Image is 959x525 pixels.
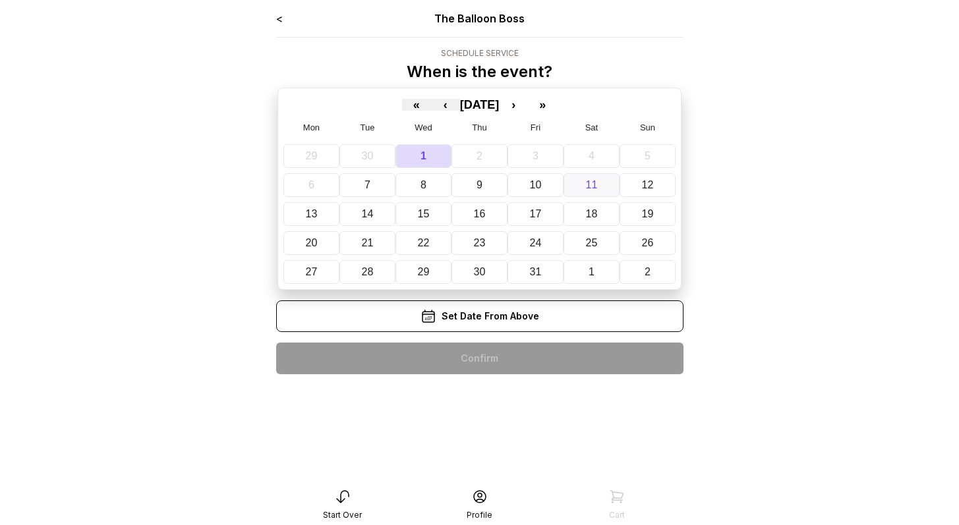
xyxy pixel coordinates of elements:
button: October 27, 2025 [283,260,339,284]
button: October 3, 2025 [508,144,564,168]
button: September 30, 2025 [339,144,395,168]
abbr: October 11, 2025 [586,179,598,190]
button: » [528,99,557,111]
abbr: October 30, 2025 [474,266,486,277]
button: October 2, 2025 [451,144,508,168]
abbr: October 1, 2025 [421,150,426,161]
button: « [402,99,431,111]
button: October 7, 2025 [339,173,395,197]
button: September 29, 2025 [283,144,339,168]
button: November 2, 2025 [620,260,676,284]
div: Start Over [323,510,362,520]
abbr: October 23, 2025 [474,237,486,248]
abbr: October 9, 2025 [477,179,482,190]
button: October 10, 2025 [508,173,564,197]
abbr: October 10, 2025 [530,179,542,190]
abbr: October 4, 2025 [589,150,595,161]
button: ‹ [431,99,460,111]
abbr: October 19, 2025 [642,208,654,219]
button: [DATE] [460,99,500,111]
abbr: October 31, 2025 [530,266,542,277]
abbr: October 15, 2025 [418,208,430,219]
div: The Balloon Boss [357,11,602,26]
abbr: October 28, 2025 [362,266,374,277]
button: October 1, 2025 [395,144,451,168]
button: October 23, 2025 [451,231,508,255]
button: October 29, 2025 [395,260,451,284]
abbr: November 1, 2025 [589,266,595,277]
div: Profile [467,510,492,520]
abbr: October 5, 2025 [645,150,651,161]
button: October 19, 2025 [620,202,676,226]
button: October 17, 2025 [508,202,564,226]
abbr: Friday [531,123,540,132]
abbr: October 24, 2025 [530,237,542,248]
abbr: October 16, 2025 [474,208,486,219]
button: › [499,99,528,111]
button: October 31, 2025 [508,260,564,284]
abbr: October 2, 2025 [477,150,482,161]
div: Schedule Service [407,48,552,59]
div: Set Date From Above [276,300,683,332]
button: November 1, 2025 [564,260,620,284]
button: October 18, 2025 [564,202,620,226]
abbr: Sunday [640,123,655,132]
abbr: October 14, 2025 [362,208,374,219]
button: October 22, 2025 [395,231,451,255]
button: October 25, 2025 [564,231,620,255]
abbr: Monday [303,123,320,132]
button: October 9, 2025 [451,173,508,197]
button: October 11, 2025 [564,173,620,197]
abbr: October 27, 2025 [306,266,318,277]
abbr: October 21, 2025 [362,237,374,248]
button: October 6, 2025 [283,173,339,197]
abbr: October 12, 2025 [642,179,654,190]
abbr: Tuesday [360,123,374,132]
abbr: Thursday [472,123,486,132]
abbr: October 22, 2025 [418,237,430,248]
div: Cart [609,510,625,520]
button: October 24, 2025 [508,231,564,255]
abbr: October 3, 2025 [533,150,538,161]
button: October 12, 2025 [620,173,676,197]
abbr: October 8, 2025 [421,179,426,190]
span: [DATE] [460,98,500,111]
abbr: October 26, 2025 [642,237,654,248]
abbr: October 18, 2025 [586,208,598,219]
abbr: October 7, 2025 [364,179,370,190]
abbr: November 2, 2025 [645,266,651,277]
button: October 16, 2025 [451,202,508,226]
abbr: September 29, 2025 [306,150,318,161]
abbr: October 20, 2025 [306,237,318,248]
abbr: Saturday [585,123,598,132]
abbr: Wednesday [415,123,432,132]
button: October 5, 2025 [620,144,676,168]
abbr: October 17, 2025 [530,208,542,219]
button: October 21, 2025 [339,231,395,255]
button: October 13, 2025 [283,202,339,226]
button: October 28, 2025 [339,260,395,284]
button: October 30, 2025 [451,260,508,284]
button: October 8, 2025 [395,173,451,197]
button: October 26, 2025 [620,231,676,255]
button: October 15, 2025 [395,202,451,226]
abbr: September 30, 2025 [362,150,374,161]
abbr: October 6, 2025 [308,179,314,190]
button: October 20, 2025 [283,231,339,255]
p: When is the event? [407,61,552,82]
abbr: October 13, 2025 [306,208,318,219]
a: < [276,12,283,25]
abbr: October 25, 2025 [586,237,598,248]
button: October 4, 2025 [564,144,620,168]
abbr: October 29, 2025 [418,266,430,277]
button: October 14, 2025 [339,202,395,226]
